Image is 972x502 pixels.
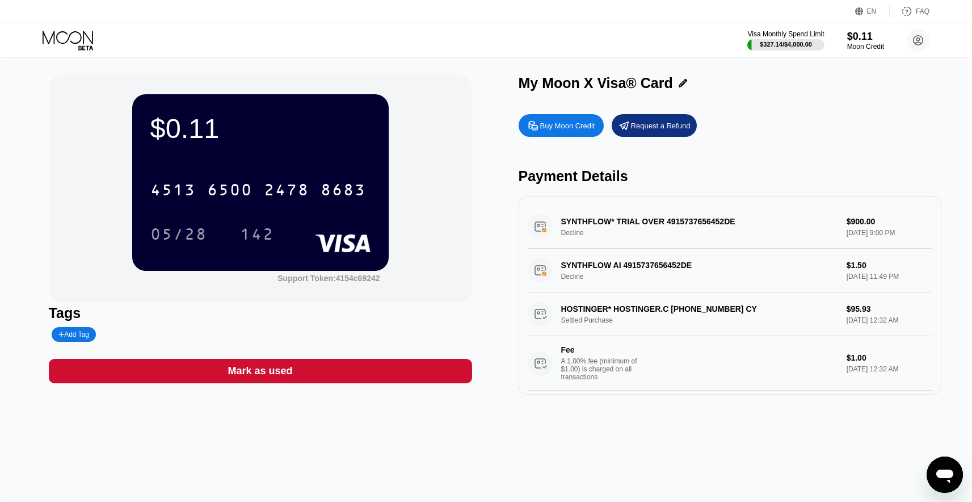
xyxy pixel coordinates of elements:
[760,41,812,48] div: $327.14 / $4,000.00
[49,359,472,383] div: Mark as used
[52,327,96,342] div: Add Tag
[631,121,691,131] div: Request a Refund
[232,220,283,248] div: 142
[927,457,963,493] iframe: Button to launch messaging window
[540,121,595,131] div: Buy Moon Credit
[747,30,824,51] div: Visa Monthly Spend Limit$327.14/$4,000.00
[264,182,309,200] div: 2478
[890,6,929,17] div: FAQ
[847,43,884,51] div: Moon Credit
[561,357,646,381] div: A 1.00% fee (minimum of $1.00) is charged on all transactions
[144,175,373,204] div: 4513650024788683
[847,31,884,43] div: $0.11
[277,274,380,283] div: Support Token:4154c69242
[847,31,884,51] div: $0.11Moon Credit
[49,305,472,321] div: Tags
[847,353,933,362] div: $1.00
[321,182,366,200] div: 8683
[150,227,207,245] div: 05/28
[150,112,371,144] div: $0.11
[528,336,933,391] div: FeeA 1.00% fee (minimum of $1.00) is charged on all transactions$1.00[DATE] 12:32 AM
[916,7,929,15] div: FAQ
[150,182,196,200] div: 4513
[207,182,253,200] div: 6500
[519,114,604,137] div: Buy Moon Credit
[867,7,877,15] div: EN
[519,75,673,91] div: My Moon X Visa® Card
[561,345,641,354] div: Fee
[58,331,89,338] div: Add Tag
[277,274,380,283] div: Support Token: 4154c69242
[847,365,933,373] div: [DATE] 12:32 AM
[240,227,274,245] div: 142
[612,114,697,137] div: Request a Refund
[855,6,890,17] div: EN
[747,30,824,38] div: Visa Monthly Spend Limit
[142,220,216,248] div: 05/28
[519,168,942,185] div: Payment Details
[228,365,293,378] div: Mark as used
